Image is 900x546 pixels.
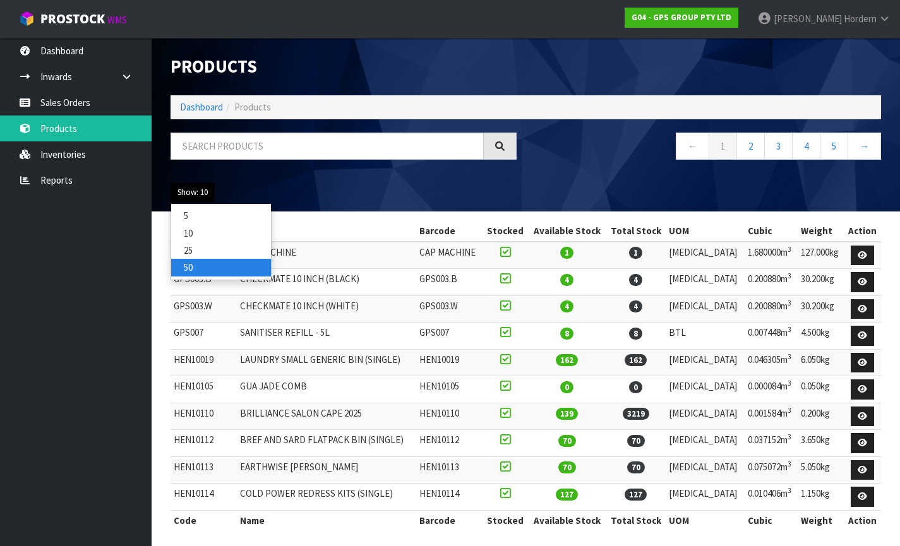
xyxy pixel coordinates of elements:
[416,323,483,350] td: GPS007
[560,381,573,393] span: 0
[556,489,578,501] span: 127
[536,133,882,163] nav: Page navigation
[764,133,793,160] a: 3
[528,510,606,530] th: Available Stock
[237,242,417,269] td: CAP MACHINE
[180,101,223,113] a: Dashboard
[171,456,237,484] td: HEN10113
[171,182,215,203] button: Show: 10
[666,323,745,350] td: BTL
[416,221,483,241] th: Barcode
[798,510,844,530] th: Weight
[745,510,798,530] th: Cubic
[171,510,237,530] th: Code
[171,57,517,76] h1: Products
[792,133,820,160] a: 4
[745,221,798,241] th: Cubic
[623,408,649,420] span: 3219
[237,456,417,484] td: EARTHWISE [PERSON_NAME]
[666,403,745,430] td: [MEDICAL_DATA]
[666,295,745,323] td: [MEDICAL_DATA]
[237,484,417,511] td: COLD POWER REDRESS KITS (SINGLE)
[237,376,417,403] td: GUA JADE COMB
[666,221,745,241] th: UOM
[556,354,578,366] span: 162
[625,354,647,366] span: 162
[745,484,798,511] td: 0.010406m
[666,430,745,457] td: [MEDICAL_DATA]
[788,325,791,334] sup: 3
[820,133,848,160] a: 5
[416,510,483,530] th: Barcode
[666,484,745,511] td: [MEDICAL_DATA]
[788,406,791,415] sup: 3
[625,489,647,501] span: 127
[798,456,844,484] td: 5.050kg
[745,323,798,350] td: 0.007448m
[237,430,417,457] td: BREF AND SARD FLATPACK BIN (SINGLE)
[798,323,844,350] td: 4.500kg
[788,271,791,280] sup: 3
[171,430,237,457] td: HEN10112
[171,133,484,160] input: Search products
[171,349,237,376] td: HEN10019
[848,133,881,160] a: →
[745,295,798,323] td: 0.200880m
[629,247,642,259] span: 1
[788,379,791,388] sup: 3
[788,486,791,495] sup: 3
[237,221,417,241] th: Name
[709,133,737,160] a: 1
[416,269,483,296] td: GPS003.B
[416,295,483,323] td: GPS003.W
[171,295,237,323] td: GPS003.W
[237,403,417,430] td: BRILLIANCE SALON CAPE 2025
[416,403,483,430] td: HEN10110
[666,242,745,269] td: [MEDICAL_DATA]
[171,242,271,259] a: 25
[788,352,791,361] sup: 3
[237,269,417,296] td: CHECKMATE 10 INCH (BLACK)
[798,221,844,241] th: Weight
[237,510,417,530] th: Name
[40,11,105,27] span: ProStock
[844,13,877,25] span: Hordern
[666,456,745,484] td: [MEDICAL_DATA]
[788,460,791,468] sup: 3
[483,221,528,241] th: Stocked
[556,408,578,420] span: 139
[666,269,745,296] td: [MEDICAL_DATA]
[676,133,709,160] a: ←
[798,295,844,323] td: 30.200kg
[798,349,844,376] td: 6.050kg
[627,461,645,473] span: 70
[237,295,417,323] td: CHECKMATE 10 INCH (WHITE)
[234,101,271,113] span: Products
[237,323,417,350] td: SANITISER REFILL - 5L
[606,221,666,241] th: Total Stock
[629,300,642,312] span: 4
[558,461,576,473] span: 70
[745,403,798,430] td: 0.001584m
[745,376,798,403] td: 0.000084m
[774,13,842,25] span: [PERSON_NAME]
[844,221,881,241] th: Action
[558,435,576,447] span: 70
[416,349,483,376] td: HEN10019
[629,328,642,340] span: 8
[788,299,791,307] sup: 3
[560,328,573,340] span: 8
[798,376,844,403] td: 0.050kg
[798,403,844,430] td: 0.200kg
[666,510,745,530] th: UOM
[171,403,237,430] td: HEN10110
[745,242,798,269] td: 1.680000m
[666,349,745,376] td: [MEDICAL_DATA]
[798,430,844,457] td: 3.650kg
[171,376,237,403] td: HEN10105
[560,300,573,312] span: 4
[416,242,483,269] td: CAP MACHINE
[416,430,483,457] td: HEN10112
[171,207,271,224] a: 5
[629,274,642,286] span: 4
